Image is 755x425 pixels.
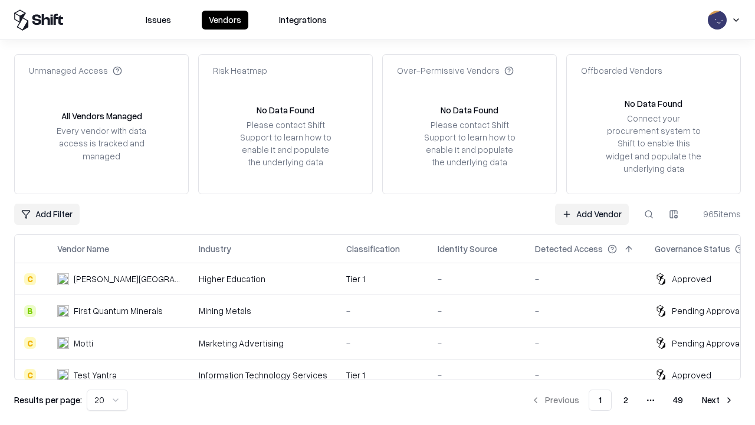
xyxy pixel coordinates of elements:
[625,97,682,110] div: No Data Found
[29,64,122,77] div: Unmanaged Access
[421,119,518,169] div: Please contact Shift Support to learn how to enable it and populate the underlying data
[535,273,636,285] div: -
[694,208,741,220] div: 965 items
[257,104,314,116] div: No Data Found
[524,390,741,411] nav: pagination
[14,204,80,225] button: Add Filter
[614,390,638,411] button: 2
[199,305,327,317] div: Mining Metals
[397,64,514,77] div: Over-Permissive Vendors
[199,243,231,255] div: Industry
[272,11,334,30] button: Integrations
[57,273,69,285] img: Reichman University
[57,243,109,255] div: Vendor Name
[438,305,516,317] div: -
[202,11,248,30] button: Vendors
[74,273,180,285] div: [PERSON_NAME][GEOGRAPHIC_DATA]
[672,273,711,285] div: Approved
[346,337,419,349] div: -
[438,273,516,285] div: -
[237,119,334,169] div: Please contact Shift Support to learn how to enable it and populate the underlying data
[535,337,636,349] div: -
[52,125,150,162] div: Every vendor with data access is tracked and managed
[581,64,662,77] div: Offboarded Vendors
[346,305,419,317] div: -
[672,337,741,349] div: Pending Approval
[14,394,82,406] p: Results per page:
[535,243,603,255] div: Detected Access
[346,369,419,381] div: Tier 1
[74,337,93,349] div: Motti
[441,104,498,116] div: No Data Found
[199,337,327,349] div: Marketing Advertising
[199,273,327,285] div: Higher Education
[57,305,69,317] img: First Quantum Minerals
[61,110,142,122] div: All Vendors Managed
[672,305,741,317] div: Pending Approval
[139,11,178,30] button: Issues
[555,204,629,225] a: Add Vendor
[213,64,267,77] div: Risk Heatmap
[24,305,36,317] div: B
[57,369,69,381] img: Test Yantra
[438,337,516,349] div: -
[346,243,400,255] div: Classification
[74,305,163,317] div: First Quantum Minerals
[535,369,636,381] div: -
[24,273,36,285] div: C
[74,369,117,381] div: Test Yantra
[605,112,703,175] div: Connect your procurement system to Shift to enable this widget and populate the underlying data
[672,369,711,381] div: Approved
[438,243,497,255] div: Identity Source
[535,305,636,317] div: -
[24,337,36,349] div: C
[695,390,741,411] button: Next
[199,369,327,381] div: Information Technology Services
[346,273,419,285] div: Tier 1
[24,369,36,381] div: C
[664,390,692,411] button: 49
[438,369,516,381] div: -
[57,337,69,349] img: Motti
[589,390,612,411] button: 1
[655,243,730,255] div: Governance Status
